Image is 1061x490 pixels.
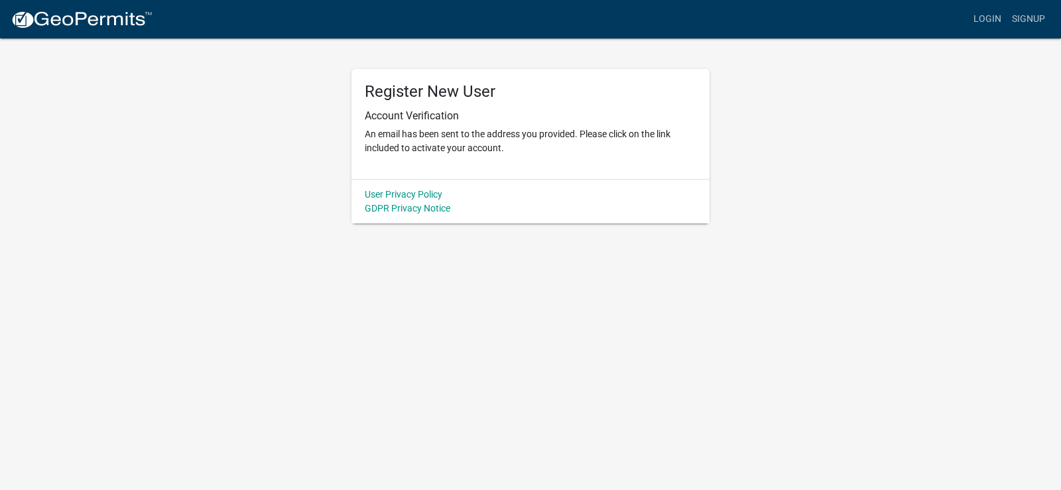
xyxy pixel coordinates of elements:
a: Signup [1007,7,1050,32]
h5: Register New User [365,82,696,101]
p: An email has been sent to the address you provided. Please click on the link included to activate... [365,127,696,155]
a: GDPR Privacy Notice [365,203,450,214]
a: User Privacy Policy [365,189,442,200]
a: Login [968,7,1007,32]
h6: Account Verification [365,109,696,122]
